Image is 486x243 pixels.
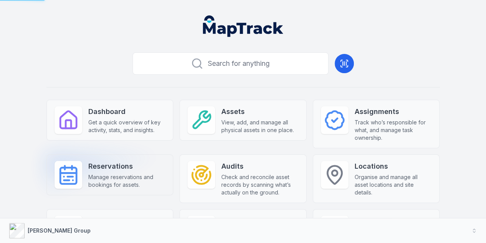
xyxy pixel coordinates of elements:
[221,173,299,196] span: Check and reconcile asset records by scanning what’s actually on the ground.
[313,154,440,203] a: LocationsOrganise and manage all asset locations and site details.
[191,15,296,37] nav: Global
[88,119,166,134] span: Get a quick overview of key activity, stats, and insights.
[88,161,166,172] strong: Reservations
[221,216,299,226] strong: Forms
[355,216,432,226] strong: Reports
[179,100,307,141] a: AssetsView, add, and manage all physical assets in one place.
[88,106,166,117] strong: Dashboard
[179,154,307,203] a: AuditsCheck and reconcile asset records by scanning what’s actually on the ground.
[46,154,174,195] a: ReservationsManage reservations and bookings for assets.
[133,52,328,75] button: Search for anything
[313,100,440,148] a: AssignmentsTrack who’s responsible for what, and manage task ownership.
[355,173,432,196] span: Organise and manage all asset locations and site details.
[221,106,299,117] strong: Assets
[355,106,432,117] strong: Assignments
[208,58,270,69] span: Search for anything
[355,119,432,142] span: Track who’s responsible for what, and manage task ownership.
[221,119,299,134] span: View, add, and manage all physical assets in one place.
[88,173,166,189] span: Manage reservations and bookings for assets.
[88,216,166,226] strong: People
[46,100,174,141] a: DashboardGet a quick overview of key activity, stats, and insights.
[355,161,432,172] strong: Locations
[28,227,91,234] strong: [PERSON_NAME] Group
[221,161,299,172] strong: Audits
